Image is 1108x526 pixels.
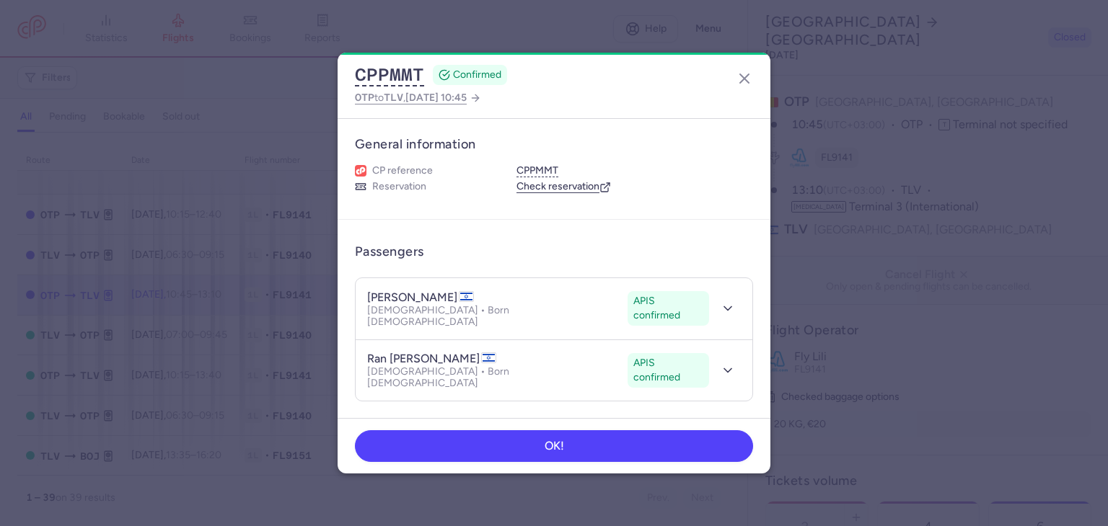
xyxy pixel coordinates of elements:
a: Check reservation [516,180,611,193]
span: TLV [384,92,403,103]
h3: Passengers [355,244,424,260]
button: CPPMMT [516,164,558,177]
button: CPPMMT [355,64,424,86]
button: OK! [355,430,753,462]
span: Reservation [372,180,426,193]
p: [DEMOGRAPHIC_DATA] • Born [DEMOGRAPHIC_DATA] [367,305,622,328]
h3: General information [355,136,753,153]
span: OTP [355,92,374,103]
span: APIS confirmed [633,356,703,385]
p: [DEMOGRAPHIC_DATA] • Born [DEMOGRAPHIC_DATA] [367,366,622,389]
h4: [PERSON_NAME] [367,290,474,305]
span: CONFIRMED [453,68,501,82]
h4: ran [PERSON_NAME] [367,352,496,366]
a: OTPtoTLV,[DATE] 10:45 [355,89,481,107]
span: to , [355,89,467,107]
span: OK! [545,440,564,453]
figure: 1L airline logo [355,165,366,177]
span: APIS confirmed [633,294,703,323]
span: CP reference [372,164,433,177]
span: [DATE] 10:45 [405,92,467,104]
